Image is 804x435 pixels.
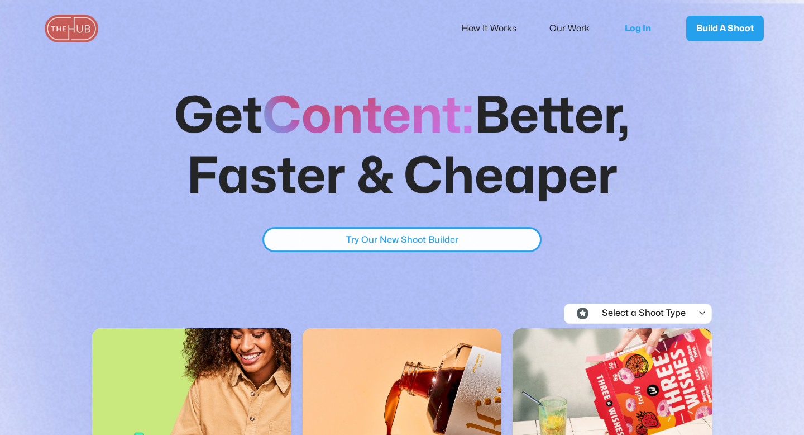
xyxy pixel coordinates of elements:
a: Build A Shoot [686,16,764,41]
strong: Better, Faster & Cheaper [186,92,630,201]
a: Log In [614,10,669,47]
div: Icon Select Category - Localfinder X Webflow TemplateSelect a Shoot Type [564,304,754,323]
a: Try Our New Shoot Builder [262,227,542,252]
strong: : [462,92,474,141]
strong: Get [174,92,262,141]
div:  [698,309,706,319]
a: How It Works [461,17,532,40]
a: Our Work [549,17,605,40]
img: Icon Select Category - Localfinder X Webflow Template [577,308,588,319]
strong: Content [262,92,462,141]
div: Select a Shoot Type [592,309,686,319]
div: Try Our New Shoot Builder [346,232,458,247]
